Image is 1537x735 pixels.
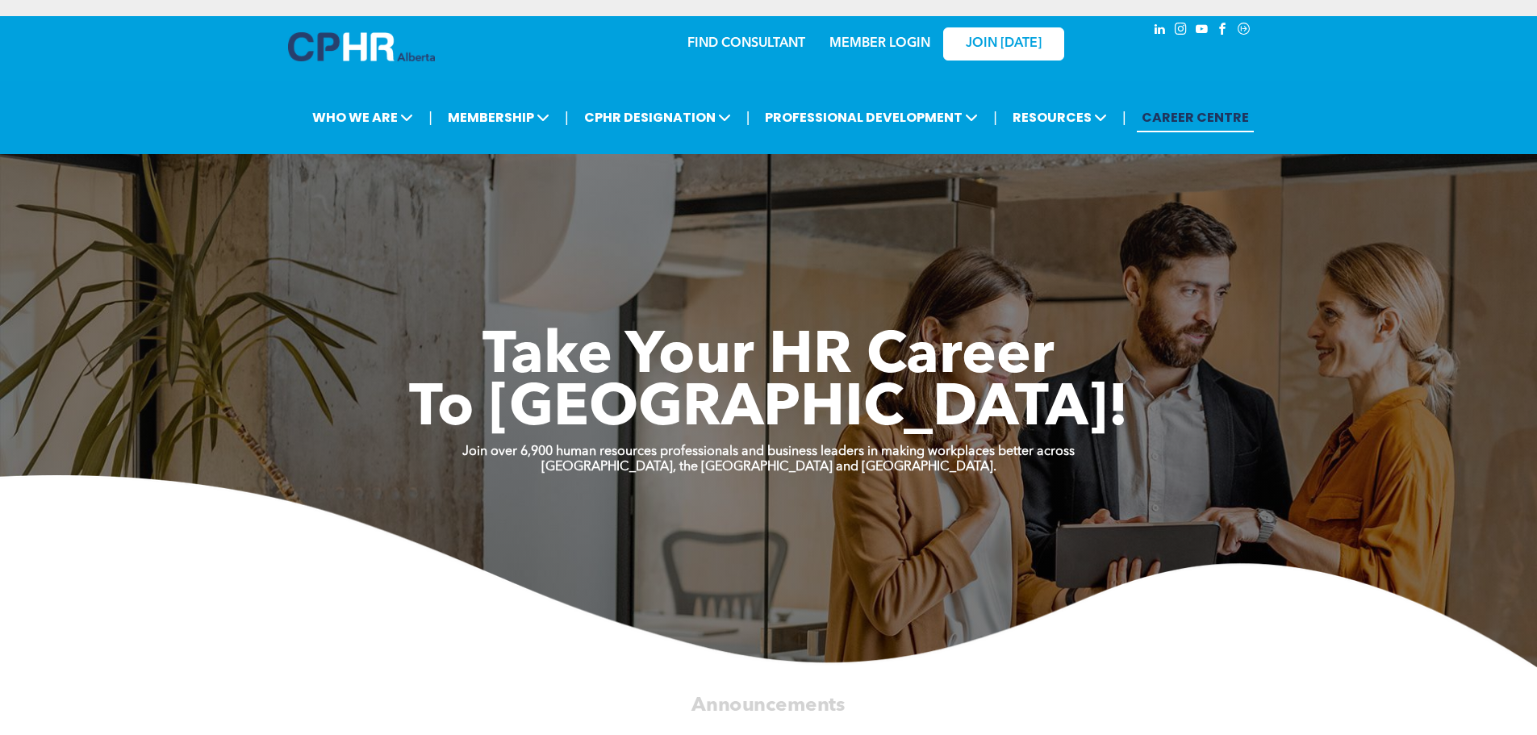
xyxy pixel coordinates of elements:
span: CPHR DESIGNATION [579,102,736,132]
span: Take Your HR Career [482,328,1055,386]
a: linkedin [1151,20,1169,42]
a: MEMBER LOGIN [829,37,930,50]
li: | [428,101,432,134]
strong: [GEOGRAPHIC_DATA], the [GEOGRAPHIC_DATA] and [GEOGRAPHIC_DATA]. [541,461,996,474]
span: PROFESSIONAL DEVELOPMENT [760,102,983,132]
img: A blue and white logo for cp alberta [288,32,435,61]
a: youtube [1193,20,1211,42]
span: MEMBERSHIP [443,102,554,132]
li: | [993,101,997,134]
a: JOIN [DATE] [943,27,1064,61]
strong: Join over 6,900 human resources professionals and business leaders in making workplaces better ac... [462,445,1075,458]
a: CAREER CENTRE [1137,102,1254,132]
span: WHO WE ARE [307,102,418,132]
a: Social network [1235,20,1253,42]
li: | [746,101,750,134]
span: RESOURCES [1008,102,1112,132]
li: | [565,101,569,134]
span: Announcements [691,695,845,715]
span: To [GEOGRAPHIC_DATA]! [409,381,1129,439]
span: JOIN [DATE] [966,36,1042,52]
a: facebook [1214,20,1232,42]
li: | [1122,101,1126,134]
a: instagram [1172,20,1190,42]
a: FIND CONSULTANT [687,37,805,50]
